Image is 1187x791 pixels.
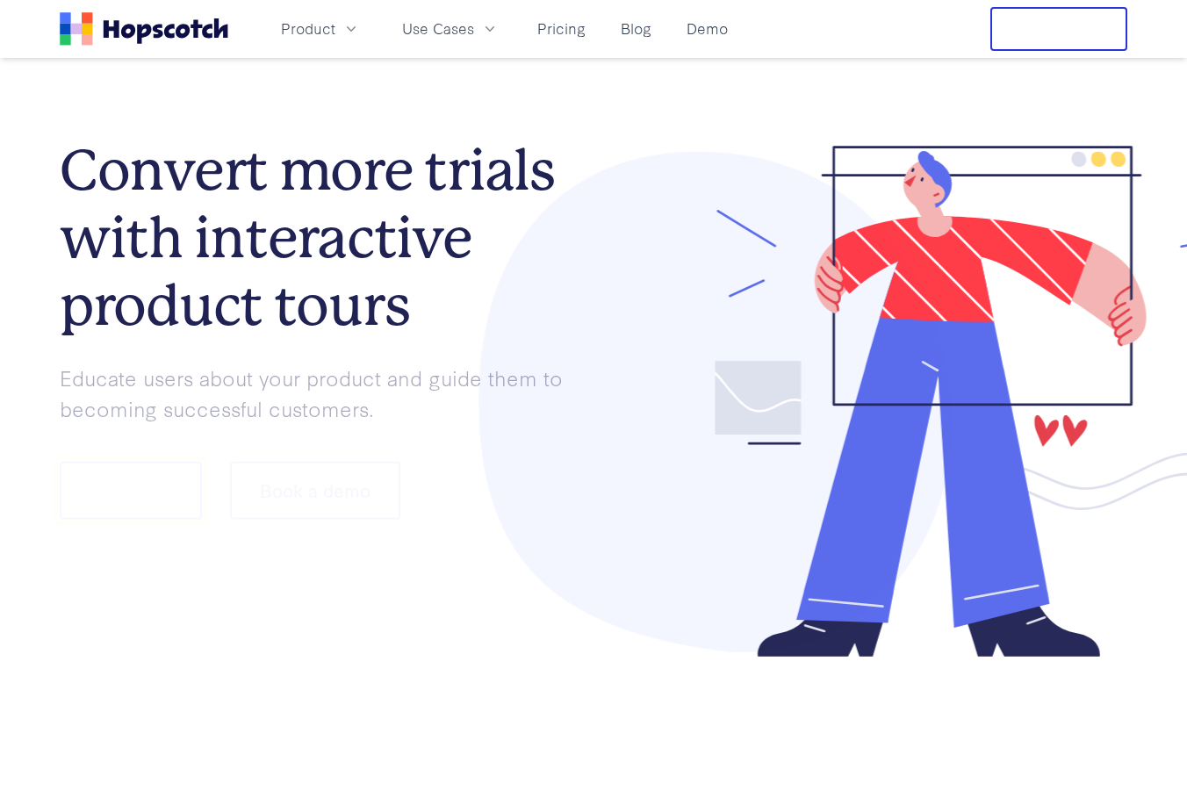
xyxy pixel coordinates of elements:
[60,462,202,520] button: Show me!
[60,12,228,46] a: Home
[990,7,1127,51] button: Free Trial
[60,137,593,339] h1: Convert more trials with interactive product tours
[402,18,474,40] span: Use Cases
[614,14,658,43] a: Blog
[281,18,335,40] span: Product
[530,14,593,43] a: Pricing
[392,14,509,43] button: Use Cases
[680,14,735,43] a: Demo
[60,363,593,423] p: Educate users about your product and guide them to becoming successful customers.
[270,14,370,43] button: Product
[230,462,400,520] button: Book a demo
